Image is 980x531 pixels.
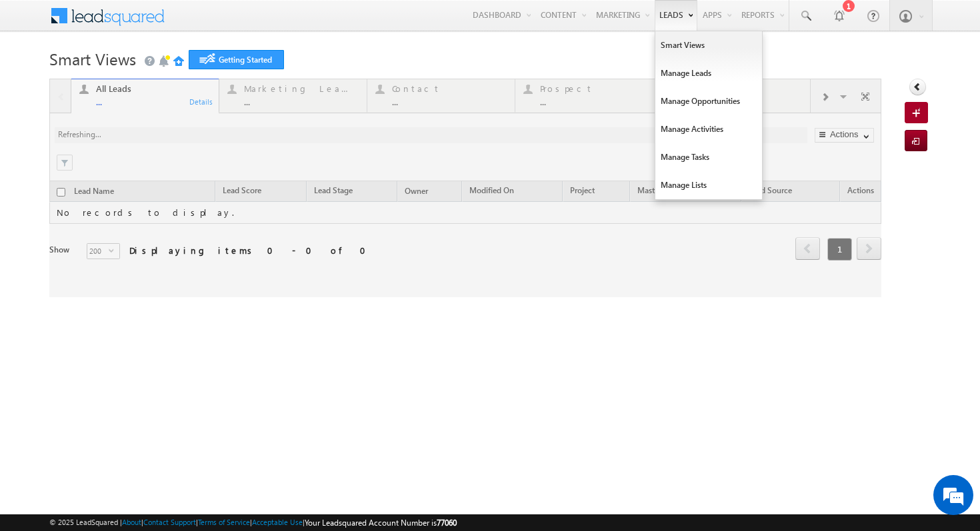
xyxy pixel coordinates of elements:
span: © 2025 LeadSquared | | | | | [49,516,457,529]
a: About [122,518,141,526]
a: Manage Opportunities [655,87,762,115]
a: Manage Activities [655,115,762,143]
span: 77060 [437,518,457,528]
a: Getting Started [189,50,284,69]
span: Your Leadsquared Account Number is [305,518,457,528]
span: Smart Views [49,48,136,69]
a: Manage Lists [655,171,762,199]
a: Acceptable Use [252,518,303,526]
a: Smart Views [655,31,762,59]
a: Contact Support [143,518,196,526]
a: Manage Tasks [655,143,762,171]
a: Terms of Service [198,518,250,526]
a: Manage Leads [655,59,762,87]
